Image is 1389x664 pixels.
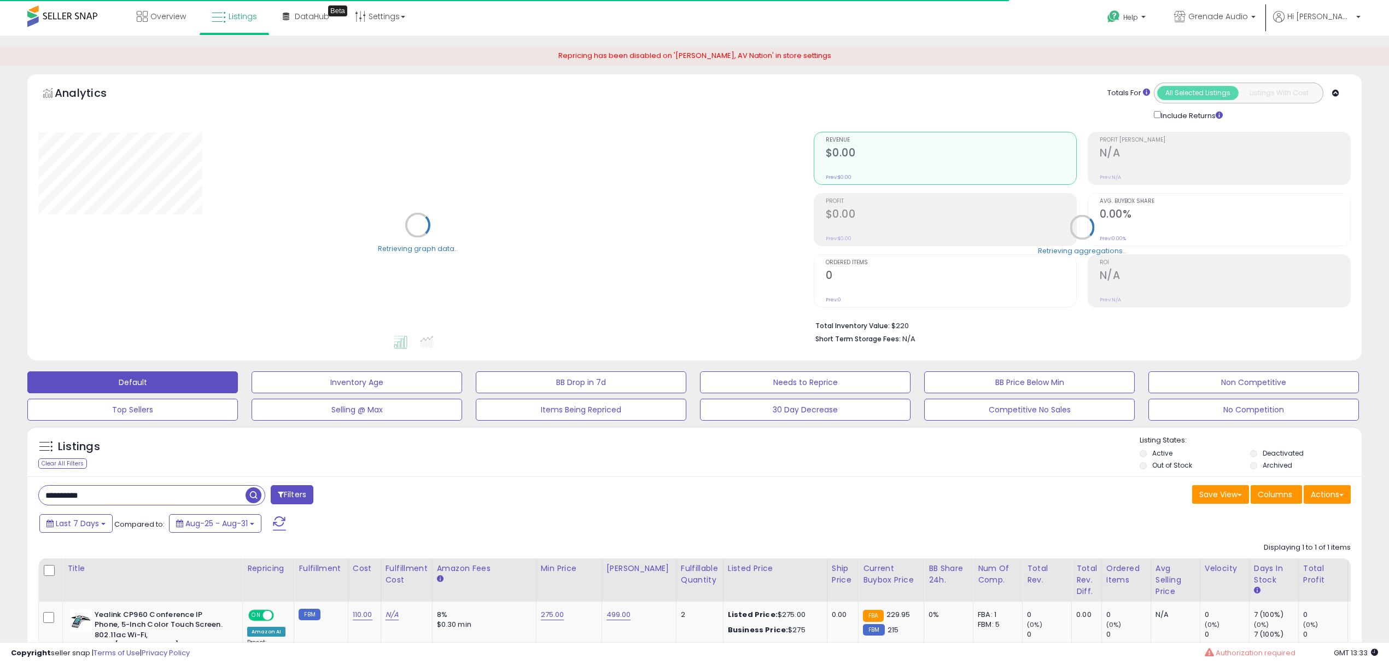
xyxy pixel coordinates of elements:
[1027,610,1071,620] div: 0
[1146,109,1236,121] div: Include Returns
[1273,11,1361,36] a: Hi [PERSON_NAME]
[1152,461,1192,470] label: Out of Stock
[832,610,850,620] div: 0.00
[11,648,190,659] div: seller snap | |
[67,563,238,574] div: Title
[1254,586,1260,596] small: Days In Stock.
[888,625,898,635] span: 215
[681,563,719,586] div: Fulfillable Quantity
[150,11,186,22] span: Overview
[27,371,238,393] button: Default
[378,244,458,254] div: Retrieving graph data..
[1238,86,1320,100] button: Listings With Cost
[541,609,564,620] a: 275.00
[1254,610,1298,620] div: 7 (100%)
[929,563,968,586] div: BB Share 24h.
[114,519,165,529] span: Compared to:
[142,648,190,658] a: Privacy Policy
[1264,543,1351,553] div: Displaying 1 to 1 of 1 items
[1304,485,1351,504] button: Actions
[185,518,248,529] span: Aug-25 - Aug-31
[272,610,290,620] span: OFF
[1205,563,1245,574] div: Velocity
[606,609,631,620] a: 499.00
[1303,610,1347,620] div: 0
[1263,449,1304,458] label: Deactivated
[1076,563,1097,597] div: Total Rev. Diff.
[169,514,261,533] button: Aug-25 - Aug-31
[1258,489,1292,500] span: Columns
[1106,630,1151,639] div: 0
[1155,563,1195,597] div: Avg Selling Price
[1205,630,1249,639] div: 0
[1188,11,1248,22] span: Grenade Audio
[437,574,443,584] small: Amazon Fees.
[247,563,289,574] div: Repricing
[437,620,528,630] div: $0.30 min
[386,563,428,586] div: Fulfillment Cost
[56,518,99,529] span: Last 7 Days
[299,563,343,574] div: Fulfillment
[700,371,911,393] button: Needs to Reprice
[863,610,883,622] small: FBA
[353,609,372,620] a: 110.00
[1254,630,1298,639] div: 7 (100%)
[39,514,113,533] button: Last 7 Days
[728,563,822,574] div: Listed Price
[1303,630,1347,639] div: 0
[27,399,238,421] button: Top Sellers
[978,563,1018,586] div: Num of Comp.
[1038,246,1126,256] div: Retrieving aggregations..
[95,610,227,663] b: Yealink CP960 Conference IP Phone, 5-Inch Color Touch Screen. 802.11ac Wi-Fi, 802.3[PERSON_NAME],...
[978,610,1014,620] div: FBA: 1
[386,609,399,620] a: N/A
[1192,485,1249,504] button: Save View
[252,371,462,393] button: Inventory Age
[229,11,257,22] span: Listings
[832,563,854,586] div: Ship Price
[1303,620,1318,629] small: (0%)
[1140,435,1362,446] p: Listing States:
[94,648,140,658] a: Terms of Use
[1027,563,1067,586] div: Total Rev.
[476,371,686,393] button: BB Drop in 7d
[606,563,672,574] div: [PERSON_NAME]
[38,458,87,469] div: Clear All Filters
[700,399,911,421] button: 30 Day Decrease
[437,610,528,620] div: 8%
[295,11,329,22] span: DataHub
[58,439,100,455] h5: Listings
[1254,563,1294,586] div: Days In Stock
[1027,630,1071,639] div: 0
[1205,620,1220,629] small: (0%)
[924,399,1135,421] button: Competitive No Sales
[271,485,313,504] button: Filters
[353,563,376,574] div: Cost
[1107,88,1150,98] div: Totals For
[681,610,715,620] div: 2
[929,610,965,620] div: 0%
[1157,86,1239,100] button: All Selected Listings
[728,625,819,635] div: $275
[1099,2,1157,36] a: Help
[1216,648,1295,658] span: Authorization required
[728,609,778,620] b: Listed Price:
[249,610,263,620] span: ON
[476,399,686,421] button: Items Being Repriced
[1251,485,1302,504] button: Columns
[55,85,128,103] h5: Analytics
[728,625,788,635] b: Business Price:
[1205,610,1249,620] div: 0
[11,648,51,658] strong: Copyright
[252,399,462,421] button: Selling @ Max
[1106,610,1151,620] div: 0
[1148,371,1359,393] button: Non Competitive
[1123,13,1138,22] span: Help
[863,563,919,586] div: Current Buybox Price
[1254,620,1269,629] small: (0%)
[924,371,1135,393] button: BB Price Below Min
[1107,10,1120,24] i: Get Help
[728,610,819,620] div: $275.00
[1148,399,1359,421] button: No Competition
[437,563,532,574] div: Amazon Fees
